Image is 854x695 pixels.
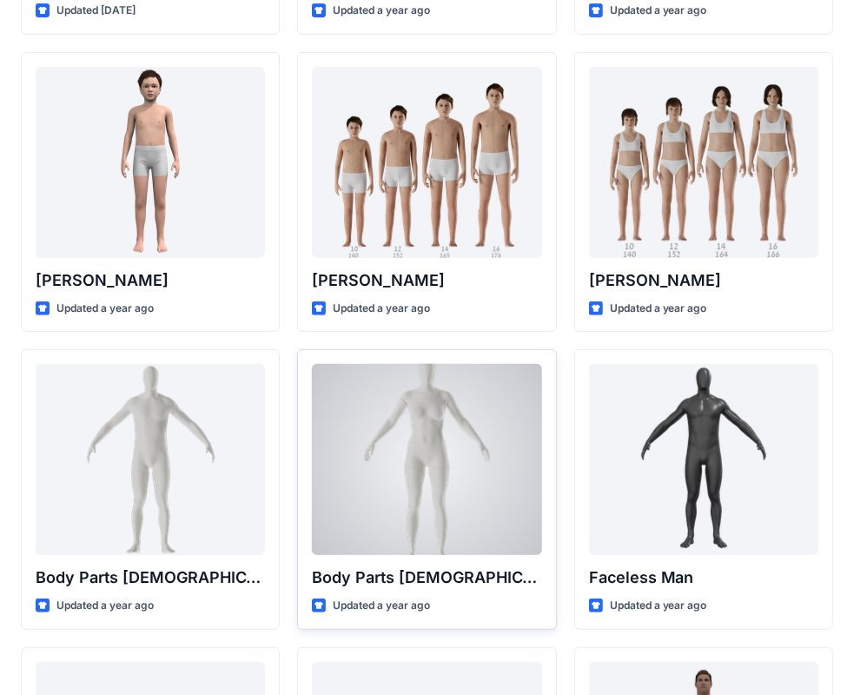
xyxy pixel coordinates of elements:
[56,300,154,318] p: Updated a year ago
[333,597,430,615] p: Updated a year ago
[312,67,541,258] a: Brandon
[36,566,265,590] p: Body Parts [DEMOGRAPHIC_DATA]
[589,67,818,258] a: Brenda
[333,2,430,20] p: Updated a year ago
[333,300,430,318] p: Updated a year ago
[36,268,265,293] p: [PERSON_NAME]
[610,300,707,318] p: Updated a year ago
[36,67,265,258] a: Emil
[589,364,818,555] a: Faceless Man
[36,364,265,555] a: Body Parts Male
[589,566,818,590] p: Faceless Man
[610,2,707,20] p: Updated a year ago
[610,597,707,615] p: Updated a year ago
[589,268,818,293] p: [PERSON_NAME]
[56,2,136,20] p: Updated [DATE]
[56,597,154,615] p: Updated a year ago
[312,566,541,590] p: Body Parts [DEMOGRAPHIC_DATA]
[312,364,541,555] a: Body Parts Female
[312,268,541,293] p: [PERSON_NAME]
